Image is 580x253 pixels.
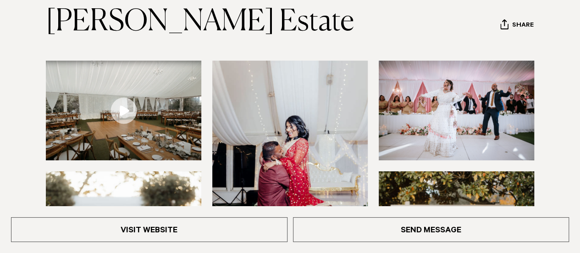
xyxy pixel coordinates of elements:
button: Share [500,19,534,33]
a: Visit Website [11,217,287,242]
span: Share [512,22,534,30]
a: Send Message [293,217,569,242]
img: Wedding couple dancing in marquee [379,61,534,160]
a: [PERSON_NAME] Estate [46,7,354,37]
